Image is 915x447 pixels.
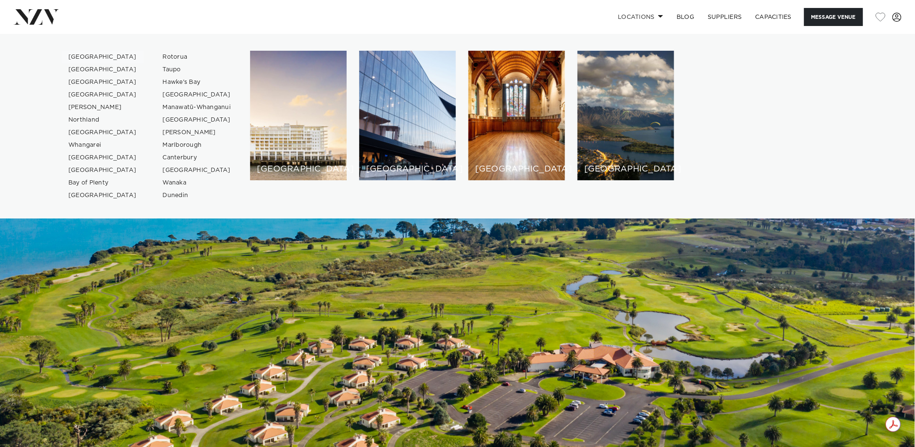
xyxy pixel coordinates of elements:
[366,165,449,174] h6: [GEOGRAPHIC_DATA]
[468,51,565,180] a: Christchurch venues [GEOGRAPHIC_DATA]
[62,114,144,126] a: Northland
[156,189,238,202] a: Dunedin
[156,63,238,76] a: Taupo
[578,51,674,180] a: Queenstown venues [GEOGRAPHIC_DATA]
[701,8,748,26] a: SUPPLIERS
[62,76,144,88] a: [GEOGRAPHIC_DATA]
[250,51,347,180] a: Auckland venues [GEOGRAPHIC_DATA]
[156,139,238,151] a: Marlborough
[62,177,144,189] a: Bay of Plenty
[62,164,144,177] a: [GEOGRAPHIC_DATA]
[156,101,238,114] a: Manawatū-Whanganui
[156,151,238,164] a: Canterbury
[156,114,238,126] a: [GEOGRAPHIC_DATA]
[475,165,558,174] h6: [GEOGRAPHIC_DATA]
[62,51,144,63] a: [GEOGRAPHIC_DATA]
[257,165,340,174] h6: [GEOGRAPHIC_DATA]
[804,8,863,26] button: Message Venue
[670,8,701,26] a: BLOG
[156,88,238,101] a: [GEOGRAPHIC_DATA]
[156,126,238,139] a: [PERSON_NAME]
[13,9,59,24] img: nzv-logo.png
[749,8,799,26] a: Capacities
[156,164,238,177] a: [GEOGRAPHIC_DATA]
[156,51,238,63] a: Rotorua
[611,8,670,26] a: Locations
[156,76,238,88] a: Hawke's Bay
[62,63,144,76] a: [GEOGRAPHIC_DATA]
[62,101,144,114] a: [PERSON_NAME]
[62,189,144,202] a: [GEOGRAPHIC_DATA]
[156,177,238,189] a: Wanaka
[62,139,144,151] a: Whangarei
[62,126,144,139] a: [GEOGRAPHIC_DATA]
[359,51,456,180] a: Wellington venues [GEOGRAPHIC_DATA]
[62,88,144,101] a: [GEOGRAPHIC_DATA]
[584,165,667,174] h6: [GEOGRAPHIC_DATA]
[62,151,144,164] a: [GEOGRAPHIC_DATA]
